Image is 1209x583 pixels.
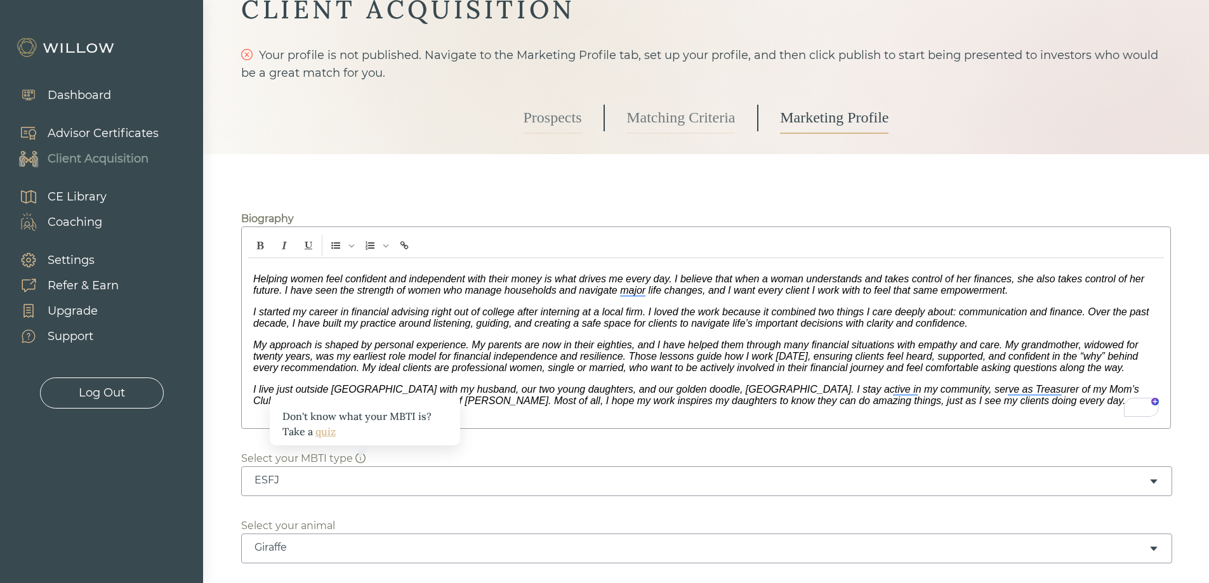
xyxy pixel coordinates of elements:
[780,102,889,134] a: Marketing Profile
[254,473,1149,487] div: ESFJ
[48,277,119,294] div: Refer & Earn
[241,211,294,226] div: Biography
[6,247,119,273] a: Settings
[249,235,272,256] span: Bold
[48,303,98,320] div: Upgrade
[315,425,336,438] a: quiz
[355,453,366,463] span: info-circle
[48,150,149,167] div: Client Acquisition
[1149,544,1159,554] span: caret-down
[273,235,296,256] span: Italic
[6,298,119,324] a: Upgrade
[253,273,1144,296] span: Helping women feel confident and independent with their money is what drives me every day. I beli...
[16,37,117,58] img: Willow
[79,384,125,402] div: Log Out
[253,339,1139,373] span: My approach is shaped by personal experience. My parents are now in their eighties, and I have he...
[1149,476,1159,487] span: caret-down
[626,102,735,134] a: Matching Criteria
[359,235,392,256] span: Insert Ordered List
[248,258,1164,422] div: To enrich screen reader interactions, please activate Accessibility in Grammarly extension settings
[48,87,111,104] div: Dashboard
[254,540,1149,554] div: Giraffe
[253,306,1149,329] span: I started my career in financial advising right out of college after interning at a local firm. I...
[6,209,107,235] a: Coaching
[241,49,253,60] span: close-circle
[393,235,416,256] span: Insert link
[48,252,95,269] div: Settings
[48,188,107,206] div: CE Library
[241,518,335,534] div: Select your animal
[241,452,366,464] span: Select your MBTI type
[297,235,320,256] span: Underline
[6,121,159,146] a: Advisor Certificates
[6,184,107,209] a: CE Library
[324,235,357,256] span: Insert Unordered List
[6,273,119,298] a: Refer & Earn
[6,82,111,108] a: Dashboard
[282,409,447,439] div: Don't know what your MBTI is? Take a
[6,146,159,171] a: Client Acquisition
[241,46,1171,82] div: Your profile is not published. Navigate to the Marketing Profile tab, set up your profile, and th...
[253,384,1139,406] span: I live just outside [GEOGRAPHIC_DATA] with my husband, our two young daughters, and our golden do...
[524,102,582,134] a: Prospects
[48,214,102,231] div: Coaching
[48,328,93,345] div: Support
[48,125,159,142] div: Advisor Certificates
